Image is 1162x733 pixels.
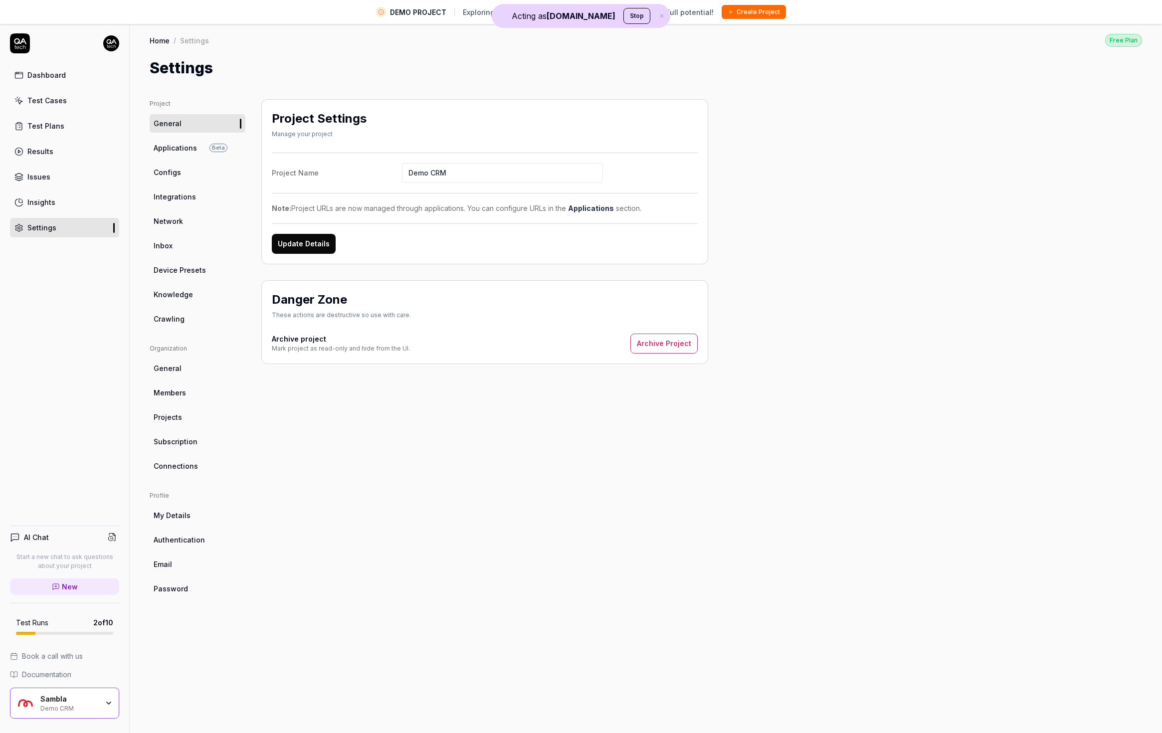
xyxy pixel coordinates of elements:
h4: AI Chat [24,532,49,543]
div: Test Plans [27,121,64,131]
span: Members [154,387,186,398]
a: Connections [150,457,245,475]
a: Device Presets [150,261,245,279]
h2: Danger Zone [272,291,347,309]
a: Members [150,383,245,402]
a: Projects [150,408,245,426]
span: Projects [154,412,182,422]
div: Mark project as read-only and hide from the UI. [272,344,410,353]
a: Applications [568,204,614,212]
span: 2 of 10 [93,617,113,628]
div: Insights [27,197,55,207]
span: DEMO PROJECT [390,7,446,17]
a: Home [150,35,170,45]
a: Inbox [150,236,245,255]
div: Sambla [40,695,98,704]
a: General [150,114,245,133]
span: Connections [154,461,198,471]
span: Book a call with us [22,651,83,661]
div: Free Plan [1105,34,1142,47]
button: Create Project [722,5,786,19]
a: Dashboard [10,65,119,85]
strong: Note: [272,204,291,212]
div: Test Cases [27,95,67,106]
h2: Project Settings [272,110,367,128]
div: Project URLs are now managed through applications. You can configure URLs in the section. [272,203,698,213]
img: 7ccf6c19-61ad-4a6c-8811-018b02a1b829.jpg [103,35,119,51]
span: Beta [209,144,227,152]
a: Issues [10,167,119,186]
span: Knowledge [154,289,193,300]
a: Results [10,142,119,161]
a: Configs [150,163,245,182]
span: Subscription [154,436,197,447]
span: Exploring our features? Create your own project to unlock full potential! [463,7,714,17]
button: Update Details [272,234,336,254]
a: Test Plans [10,116,119,136]
span: My Details [154,510,191,521]
a: General [150,359,245,377]
h5: Test Runs [16,618,48,627]
button: Free Plan [1105,33,1142,47]
a: Documentation [10,669,119,680]
a: Insights [10,192,119,212]
div: Settings [180,35,209,45]
span: Configs [154,167,181,178]
div: Demo CRM [40,704,98,712]
div: Dashboard [27,70,66,80]
a: My Details [150,506,245,525]
span: Integrations [154,191,196,202]
button: Archive Project [630,334,698,354]
a: Authentication [150,531,245,549]
input: Project Name [402,163,603,183]
a: Password [150,579,245,598]
div: Manage your project [272,130,367,139]
div: Settings [27,222,56,233]
div: Project Name [272,168,402,178]
button: Stop [623,8,650,24]
span: Inbox [154,240,173,251]
div: Profile [150,491,245,500]
img: Sambla Logo [16,694,34,712]
span: Documentation [22,669,71,680]
div: Issues [27,172,50,182]
button: Sambla LogoSamblaDemo CRM [10,688,119,719]
h4: Archive project [272,334,410,344]
a: Integrations [150,187,245,206]
a: Subscription [150,432,245,451]
span: Applications [154,143,197,153]
p: Start a new chat to ask questions about your project [10,552,119,570]
span: Password [154,583,188,594]
a: New [10,578,119,595]
a: Settings [10,218,119,237]
div: Results [27,146,53,157]
span: Authentication [154,535,205,545]
div: Organization [150,344,245,353]
div: Project [150,99,245,108]
span: Network [154,216,183,226]
div: These actions are destructive so use with care. [272,311,411,320]
a: Crawling [150,310,245,328]
a: ApplicationsBeta [150,139,245,157]
span: Device Presets [154,265,206,275]
a: Knowledge [150,285,245,304]
span: Email [154,559,172,569]
h1: Settings [150,57,213,79]
a: Network [150,212,245,230]
span: General [154,363,182,373]
a: Book a call with us [10,651,119,661]
span: New [62,581,78,592]
a: Test Cases [10,91,119,110]
div: / [174,35,176,45]
span: Crawling [154,314,185,324]
a: Email [150,555,245,573]
span: General [154,118,182,129]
